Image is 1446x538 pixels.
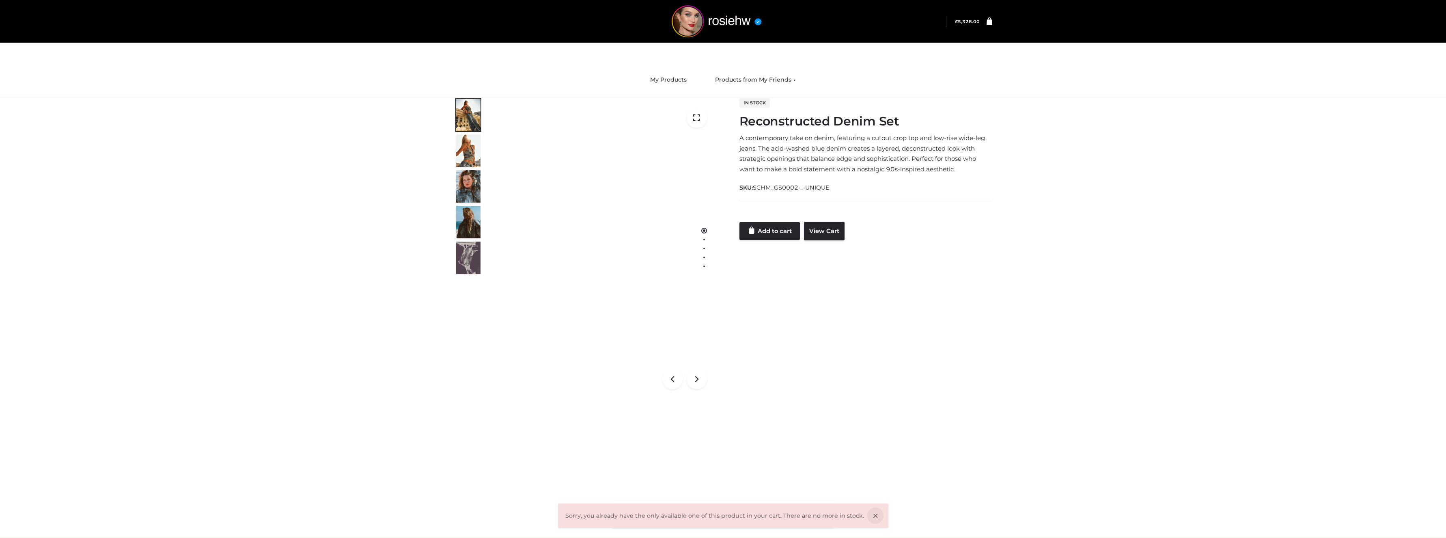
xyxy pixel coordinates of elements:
span: £ [955,19,958,24]
img: rosiehw [656,5,778,37]
h1: Reconstructed Denim Set [739,114,992,129]
p: A contemporary take on denim, featuring a cutout crop top and low-rise wide-leg jeans. The acid-w... [739,133,992,174]
a: View Cart [804,222,845,240]
span: SKU: [739,183,830,192]
a: My Products [644,71,693,89]
img: Screenshot-2025-03-19-at-9.09.51%E2%80%AFAM-scaled-1.jpg [456,99,481,131]
div: Sorry, you already have the only available one of this product in your cart. There are no more in... [558,503,888,528]
bdi: 5,328.00 [955,19,980,24]
a: Products from My Friends [709,71,802,89]
img: Screenshot-2025-03-19-at-9.09.44%E2%80%AFAM-scaled-1.jpg [456,242,481,274]
img: Screenshot-2025-03-19-at-9.09.10%E2%80%AFAM-scaled-1.jpg [456,134,481,167]
span: In stock [739,98,770,108]
img: Screenshot-2025-03-19-at-9.09.51 AM-scaled [491,97,717,400]
img: Screenshot-2025-03-19-at-9.09.31%E2%80%AFAM-scaled-1.jpg [456,170,481,203]
a: Add to cart [739,222,800,240]
span: SCHM_GS0002-_-UNIQUE [753,184,830,191]
img: Screenshot-2025-03-19-at-9.09.17%E2%80%AFAM-1-scaled-1.jpg [456,206,481,238]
